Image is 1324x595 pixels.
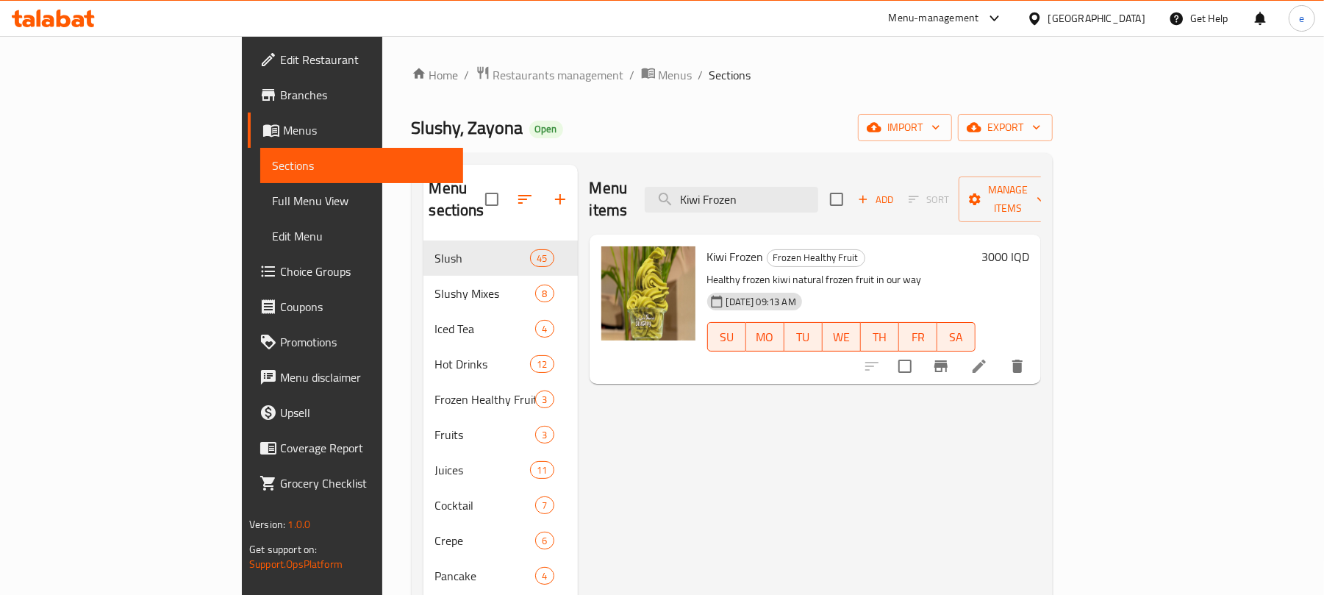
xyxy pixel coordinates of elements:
a: Grocery Checklist [248,466,463,501]
span: SA [943,327,970,348]
div: Cocktail7 [423,488,578,523]
div: items [535,496,554,514]
a: Menus [641,65,693,85]
a: Restaurants management [476,65,624,85]
span: Promotions [280,333,451,351]
span: 11 [531,463,553,477]
button: Branch-specific-item [923,349,959,384]
a: Upsell [248,395,463,430]
button: export [958,114,1053,141]
span: import [870,118,940,137]
span: Slushy Mixes [435,285,536,302]
span: Kiwi Frozen [707,246,764,268]
span: 3 [536,393,553,407]
span: Manage items [970,181,1045,218]
li: / [630,66,635,84]
span: Menus [659,66,693,84]
span: 7 [536,499,553,513]
span: Coupons [280,298,451,316]
button: MO [746,322,784,352]
span: Get support on: [249,540,317,559]
a: Menus [248,113,463,148]
h2: Menu items [590,177,628,221]
div: items [535,391,554,408]
div: Iced Tea4 [423,311,578,346]
li: / [465,66,470,84]
button: TH [861,322,899,352]
a: Sections [260,148,463,183]
div: Menu-management [889,10,979,27]
div: items [530,461,554,479]
span: Full Menu View [272,192,451,210]
a: Full Menu View [260,183,463,218]
div: Hot Drinks12 [423,346,578,382]
div: items [535,285,554,302]
span: Edit Menu [272,227,451,245]
a: Promotions [248,324,463,360]
span: export [970,118,1041,137]
div: Juices [435,461,531,479]
span: Select section first [899,188,959,211]
span: [DATE] 09:13 AM [720,295,802,309]
li: / [698,66,704,84]
button: delete [1000,349,1035,384]
span: Crepe [435,532,536,549]
span: Iced Tea [435,320,536,338]
div: items [535,567,554,585]
a: Edit Menu [260,218,463,254]
div: Juices11 [423,452,578,488]
div: items [535,532,554,549]
button: Add [852,188,899,211]
span: Menu disclaimer [280,368,451,386]
button: SA [937,322,976,352]
div: Slushy Mixes8 [423,276,578,311]
p: Healthy frozen kiwi natural frozen fruit in our way [707,271,976,289]
div: Crepe6 [423,523,578,558]
span: 4 [536,322,553,336]
div: Slush45 [423,241,578,276]
span: 12 [531,357,553,371]
span: Fruits [435,426,536,443]
a: Edit Restaurant [248,42,463,77]
h6: 3000 IQD [981,246,1029,267]
a: Coverage Report [248,430,463,466]
span: Cocktail [435,496,536,514]
span: MO [752,327,779,348]
div: items [535,320,554,338]
span: Frozen Healthy Fruit [767,249,865,266]
div: items [530,249,554,267]
span: 4 [536,569,553,583]
span: Pancake [435,567,536,585]
span: Add [856,191,895,208]
a: Choice Groups [248,254,463,289]
span: Choice Groups [280,263,451,280]
a: Edit menu item [970,357,988,375]
span: TU [790,327,817,348]
img: Kiwi Frozen [601,246,695,341]
div: Open [529,121,563,138]
span: Open [529,123,563,135]
span: Slushy, Zayona [412,111,523,144]
a: Branches [248,77,463,113]
span: Sort sections [507,182,543,217]
span: Grocery Checklist [280,474,451,492]
span: Select to update [890,351,920,382]
span: Add item [852,188,899,211]
span: 45 [531,252,553,266]
button: Manage items [959,177,1057,222]
a: Support.OpsPlatform [249,555,343,574]
span: e [1299,10,1304,26]
span: FR [905,327,931,348]
a: Coupons [248,289,463,324]
div: Pancake4 [423,558,578,594]
span: Sections [272,157,451,174]
span: 6 [536,534,553,548]
button: import [858,114,952,141]
span: Hot Drinks [435,355,531,373]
